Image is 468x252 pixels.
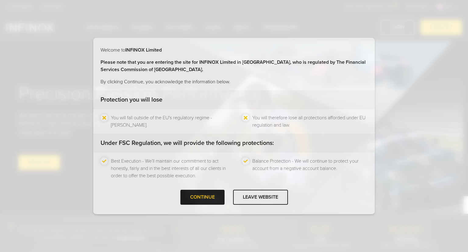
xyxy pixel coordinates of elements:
[101,59,366,73] strong: Please note that you are entering the site for INFINOX Limited in [GEOGRAPHIC_DATA], who is regul...
[101,46,367,54] p: Welcome to
[101,139,274,147] strong: Under FSC Regulation, we will provide the following protections:
[111,157,226,179] li: Best Execution - We’ll maintain our commitment to act honestly, fairly and in the best interests ...
[252,114,367,129] li: You will therefore lose all protections afforded under EU regulation and law.
[180,190,225,205] div: CONTINUE
[125,47,162,53] strong: INFINOX Limited
[101,96,162,103] strong: Protection you will lose
[101,78,367,85] p: By clicking Continue, you acknowledge the information below.
[233,190,288,205] div: LEAVE WEBSITE
[252,157,367,179] li: Balance Protection - We will continue to protect your account from a negative account balance.
[111,114,226,129] li: You will fall outside of the EU's regulatory regime - [PERSON_NAME].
